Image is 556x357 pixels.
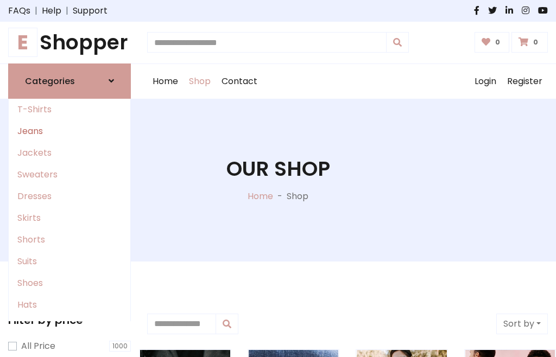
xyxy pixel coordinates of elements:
a: Categories [8,63,131,99]
a: 0 [475,32,510,53]
a: EShopper [8,30,131,55]
span: | [61,4,73,17]
a: FAQs [8,4,30,17]
a: Home [248,190,273,202]
h6: Categories [25,76,75,86]
a: Hats [9,294,130,316]
a: Skirts [9,207,130,229]
span: 0 [530,37,541,47]
a: Home [147,64,184,99]
a: Register [502,64,548,99]
a: Dresses [9,186,130,207]
p: Shop [287,190,308,203]
a: T-Shirts [9,99,130,120]
span: 1000 [109,341,131,352]
a: Login [469,64,502,99]
h1: Our Shop [226,157,330,181]
h5: Filter by price [8,314,131,327]
label: All Price [21,340,55,353]
a: Shorts [9,229,130,251]
a: Contact [216,64,263,99]
button: Sort by [496,314,548,334]
a: Support [73,4,108,17]
span: E [8,28,37,57]
p: - [273,190,287,203]
a: Shoes [9,272,130,294]
a: Jackets [9,142,130,164]
a: Help [42,4,61,17]
a: Shop [184,64,216,99]
span: | [30,4,42,17]
span: 0 [492,37,503,47]
h1: Shopper [8,30,131,55]
a: Sweaters [9,164,130,186]
a: Suits [9,251,130,272]
a: Jeans [9,120,130,142]
a: 0 [511,32,548,53]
